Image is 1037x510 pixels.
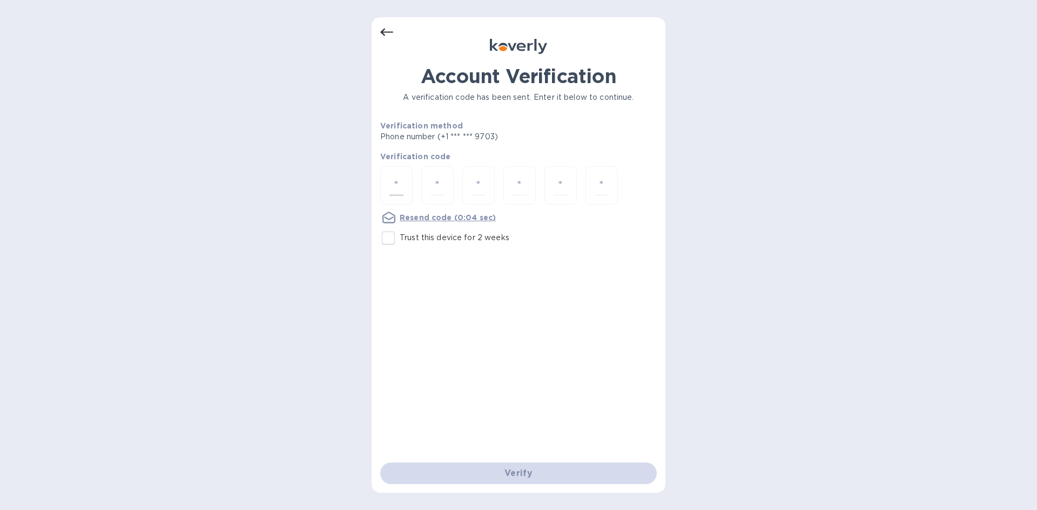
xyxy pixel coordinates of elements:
[400,213,496,222] u: Resend code (0:04 sec)
[380,65,657,87] h1: Account Verification
[380,151,657,162] p: Verification code
[380,121,463,130] b: Verification method
[380,131,581,142] p: Phone number (+1 *** *** 9703)
[400,232,509,243] p: Trust this device for 2 weeks
[380,92,657,103] p: A verification code has been sent. Enter it below to continue.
